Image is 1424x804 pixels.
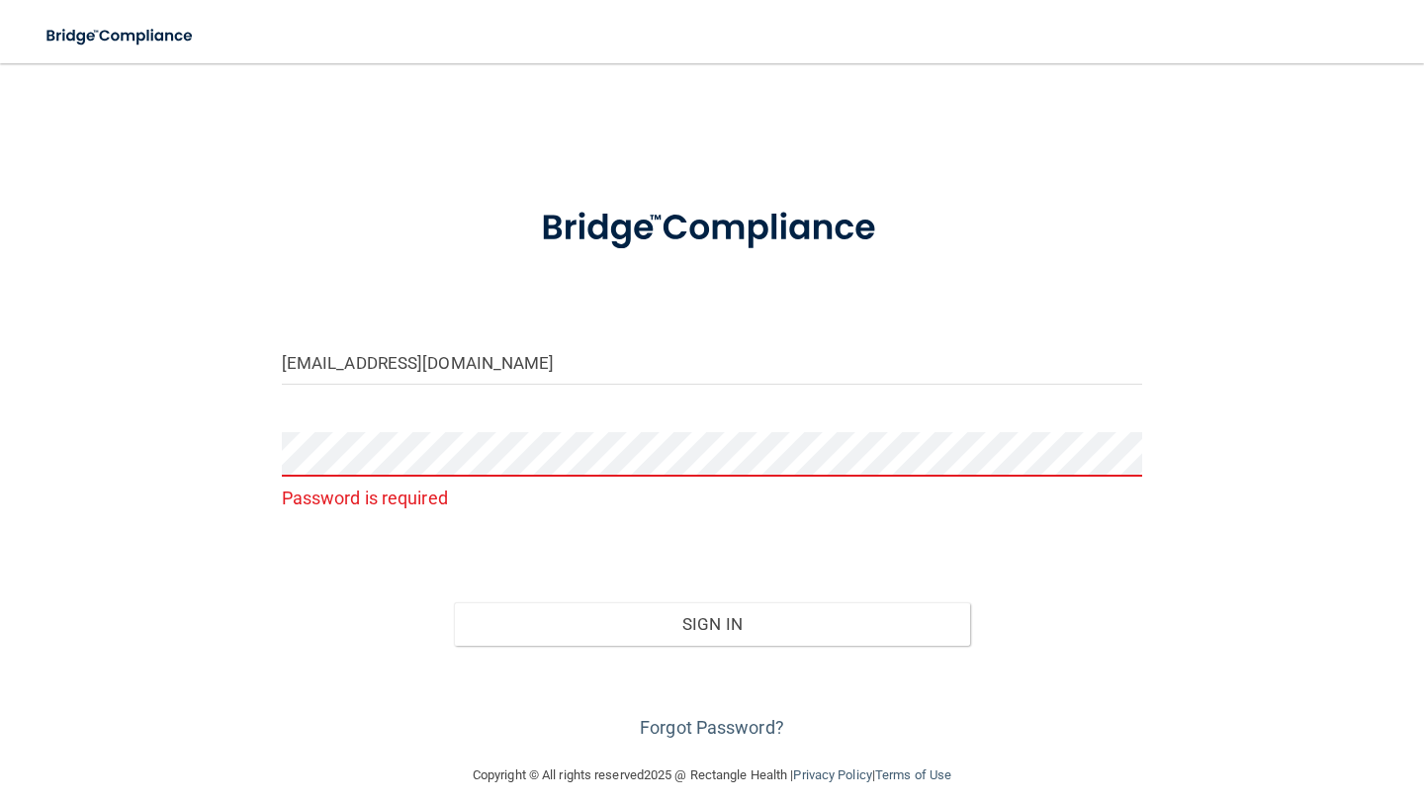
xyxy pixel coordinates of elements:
a: Privacy Policy [793,767,871,782]
input: Email [282,340,1142,385]
a: Terms of Use [875,767,951,782]
p: Password is required [282,482,1142,514]
a: Forgot Password? [640,717,784,738]
img: bridge_compliance_login_screen.278c3ca4.svg [504,182,920,275]
img: bridge_compliance_login_screen.278c3ca4.svg [30,16,212,56]
button: Sign In [454,602,970,646]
